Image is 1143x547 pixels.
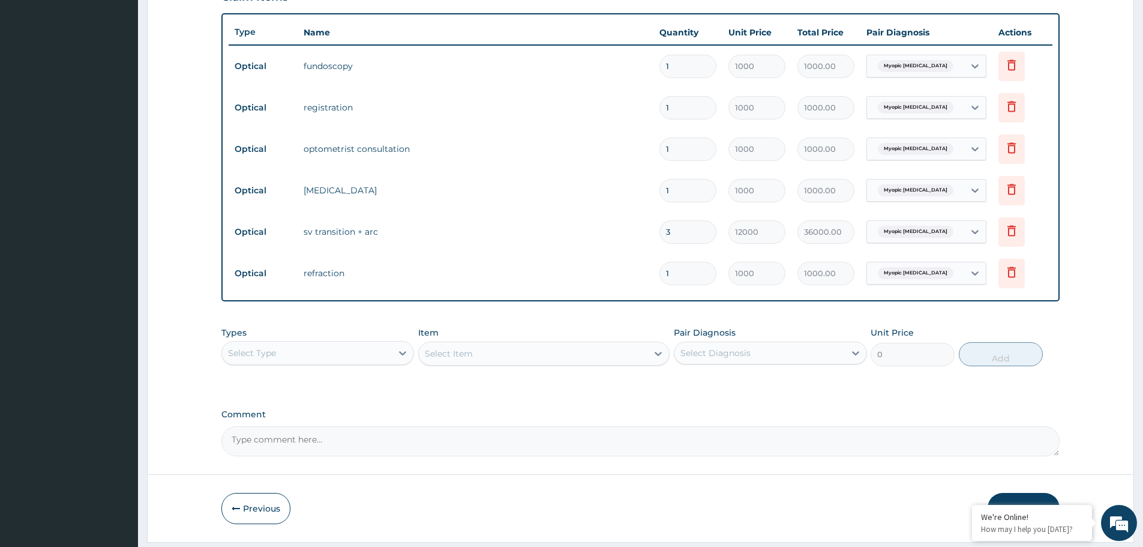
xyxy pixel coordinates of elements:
div: Chat with us now [80,67,220,83]
td: Optical [229,221,298,243]
td: registration [298,95,653,119]
img: d_794563401_company_1708531726252_794563401 [40,60,67,90]
label: Pair Diagnosis [674,327,736,339]
td: [MEDICAL_DATA] [298,178,653,202]
span: Myopic [MEDICAL_DATA] [878,184,953,196]
button: Previous [221,493,290,524]
td: Optical [229,180,298,202]
th: Type [229,21,298,43]
td: Optical [229,97,298,119]
td: fundoscopy [298,54,653,78]
span: We're online! [70,151,166,273]
td: optometrist consultation [298,137,653,161]
label: Unit Price [871,327,914,339]
label: Types [221,328,247,338]
td: Optical [229,55,298,77]
th: Quantity [653,20,722,44]
th: Name [298,20,653,44]
div: Select Diagnosis [680,347,751,359]
td: refraction [298,261,653,285]
span: Myopic [MEDICAL_DATA] [878,267,953,279]
td: sv transition + arc [298,220,653,244]
th: Pair Diagnosis [860,20,992,44]
label: Item [418,327,439,339]
th: Total Price [791,20,860,44]
label: Comment [221,409,1060,420]
td: Optical [229,262,298,285]
th: Unit Price [722,20,791,44]
span: Myopic [MEDICAL_DATA] [878,143,953,155]
th: Actions [992,20,1052,44]
button: Add [959,342,1043,366]
div: Select Type [228,347,276,359]
textarea: Type your message and hit 'Enter' [6,328,229,370]
button: Submit [988,493,1060,524]
p: How may I help you today? [981,524,1083,534]
span: Myopic [MEDICAL_DATA] [878,101,953,113]
td: Optical [229,138,298,160]
div: Navigation go back [13,66,31,84]
span: Myopic [MEDICAL_DATA] [878,226,953,238]
span: Myopic [MEDICAL_DATA] [878,60,953,72]
div: We're Online! [981,512,1083,522]
div: Minimize live chat window [197,6,226,35]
